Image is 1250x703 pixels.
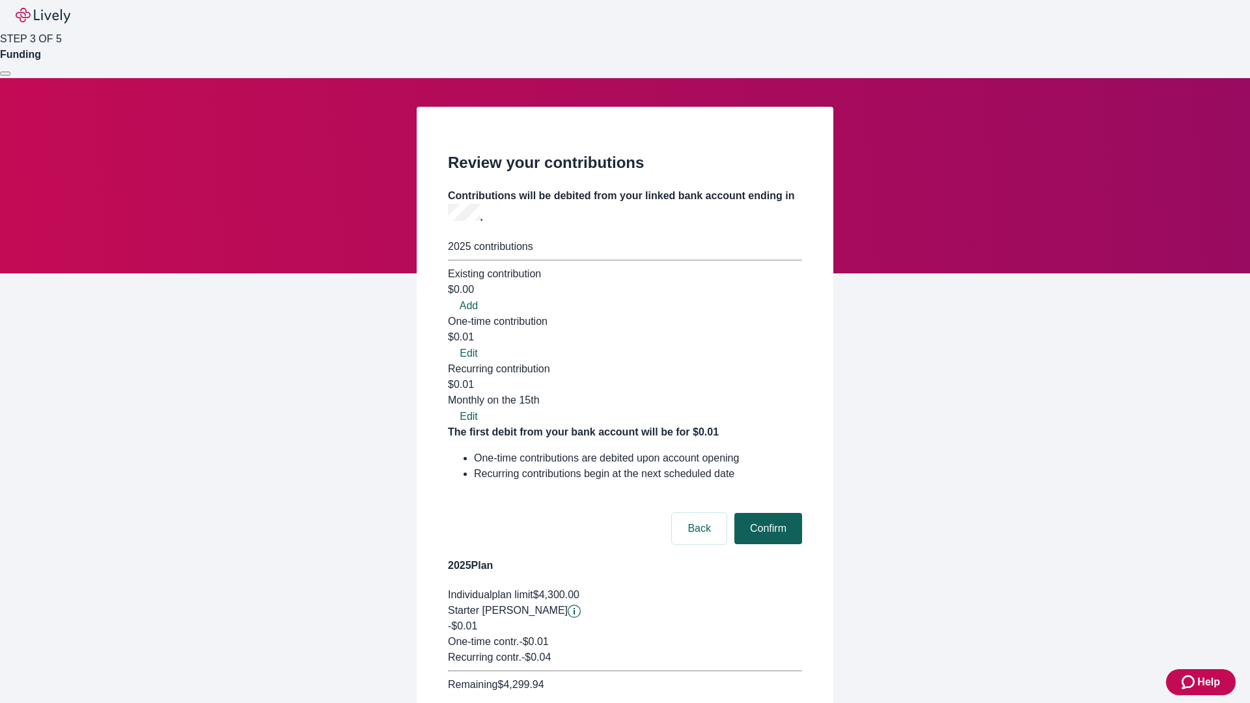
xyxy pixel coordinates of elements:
span: - $0.01 [519,636,548,647]
span: Help [1197,674,1220,690]
img: Lively [16,8,70,23]
button: Confirm [734,513,802,544]
div: $0.01 [448,377,802,408]
button: Zendesk support iconHelp [1166,669,1236,695]
button: Add [448,298,490,314]
h2: Review your contributions [448,151,802,174]
span: Remaining [448,679,497,690]
h4: 2025 Plan [448,558,802,573]
div: 2025 contributions [448,239,802,255]
span: Individual plan limit [448,589,533,600]
span: Recurring contr. [448,652,521,663]
span: -$0.01 [448,620,477,631]
div: One-time contribution [448,314,802,329]
button: Edit [448,346,490,361]
button: Back [672,513,727,544]
div: Monthly on the 15th [448,393,802,408]
span: $4,299.94 [497,679,544,690]
button: Edit [448,409,490,424]
svg: Starter penny details [568,605,581,618]
h4: Contributions will be debited from your linked bank account ending in . [448,188,802,225]
button: Lively will contribute $0.01 to establish your account [568,605,581,618]
div: Recurring contribution [448,361,802,377]
li: One-time contributions are debited upon account opening [474,450,802,466]
svg: Zendesk support icon [1182,674,1197,690]
div: $0.01 [448,329,802,345]
strong: The first debit from your bank account will be for $0.01 [448,426,719,437]
div: $0.00 [448,282,802,297]
span: One-time contr. [448,636,519,647]
li: Recurring contributions begin at the next scheduled date [474,466,802,482]
span: Starter [PERSON_NAME] [448,605,568,616]
span: - $0.04 [521,652,551,663]
div: Existing contribution [448,266,802,282]
span: $4,300.00 [533,589,579,600]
